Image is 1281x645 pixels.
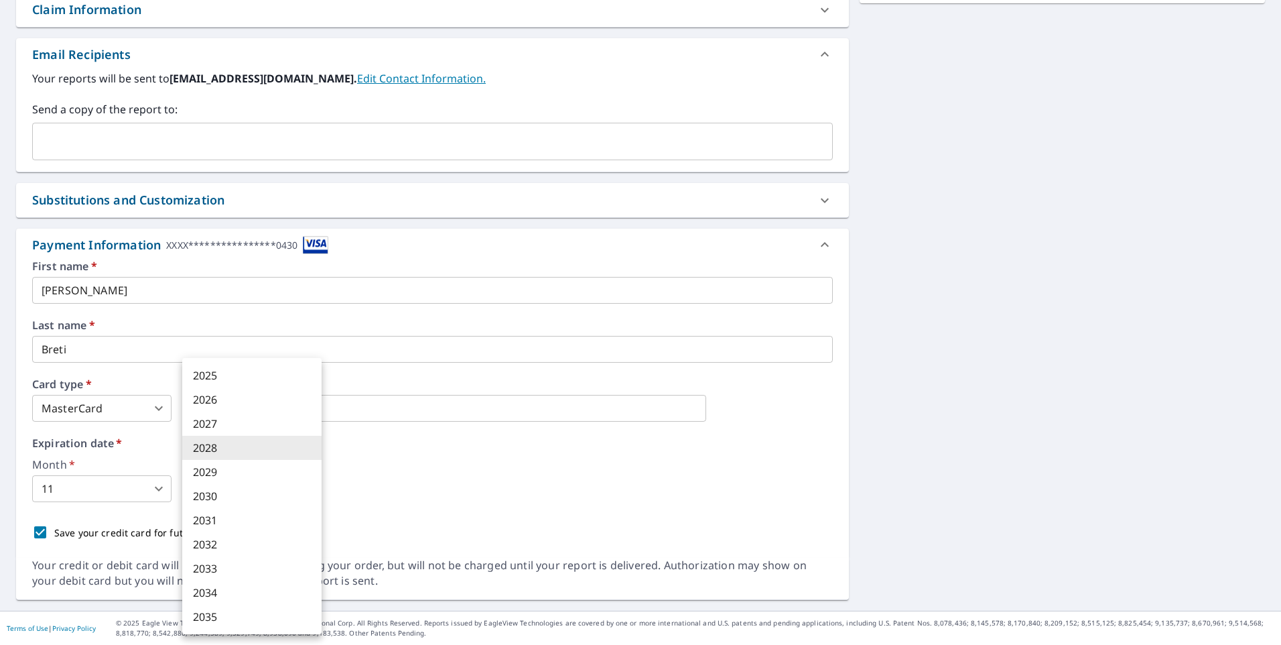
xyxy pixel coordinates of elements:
[182,605,322,629] li: 2035
[182,508,322,532] li: 2031
[182,581,322,605] li: 2034
[182,532,322,556] li: 2032
[182,412,322,436] li: 2027
[182,460,322,484] li: 2029
[182,484,322,508] li: 2030
[182,556,322,581] li: 2033
[182,436,322,460] li: 2028
[182,363,322,388] li: 2025
[182,388,322,412] li: 2026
